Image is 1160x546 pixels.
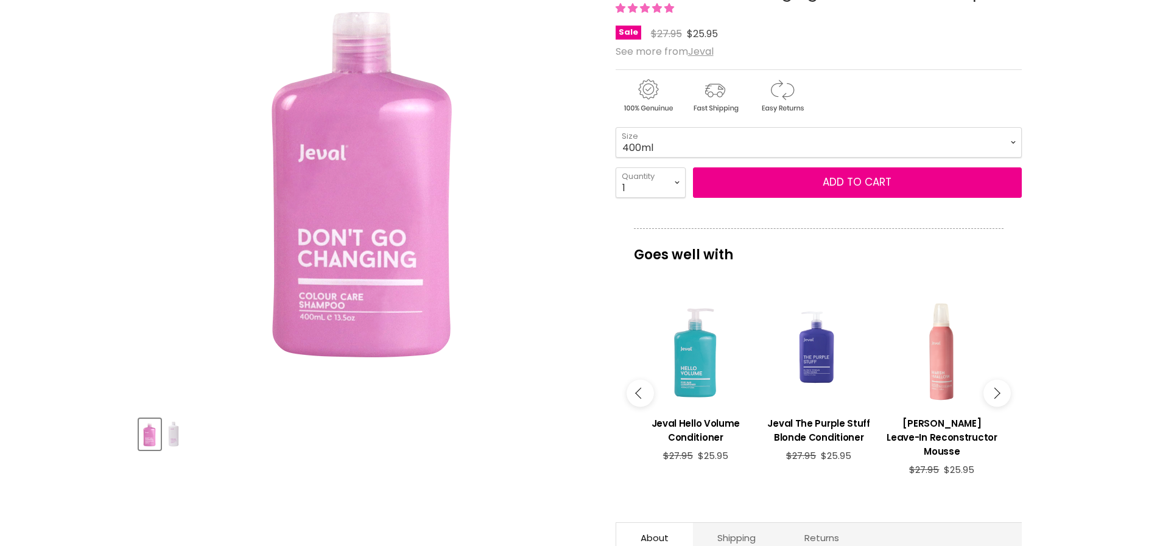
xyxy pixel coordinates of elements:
[887,296,997,407] a: View product:Jeval Marshmallow Leave-In Reconstructor Mousse
[687,27,718,41] span: $25.95
[750,77,814,114] img: returns.gif
[164,419,183,450] button: Jeval Don't Go Changing Colour Care Shampoo
[640,416,751,444] h3: Jeval Hello Volume Conditioner
[616,44,714,58] span: See more from
[821,449,851,462] span: $25.95
[137,415,596,450] div: Product thumbnails
[139,419,161,450] button: Jeval Don't Go Changing Colour Care Shampoo
[698,449,728,462] span: $25.95
[140,420,160,449] img: Jeval Don't Go Changing Colour Care Shampoo
[763,407,874,450] a: View product:Jeval The Purple Stuff Blonde Conditioner
[616,1,677,15] span: 5.00 stars
[663,449,693,462] span: $27.95
[616,26,641,40] span: Sale
[616,77,680,114] img: genuine.gif
[786,449,816,462] span: $27.95
[651,27,682,41] span: $27.95
[823,175,891,189] span: Add to cart
[688,44,714,58] a: Jeval
[640,407,751,450] a: View product:Jeval Hello Volume Conditioner
[887,407,997,464] a: View product:Jeval Marshmallow Leave-In Reconstructor Mousse
[683,77,747,114] img: shipping.gif
[616,167,686,198] select: Quantity
[763,416,874,444] h3: Jeval The Purple Stuff Blonde Conditioner
[909,463,939,476] span: $27.95
[887,416,997,458] h3: [PERSON_NAME] Leave-In Reconstructor Mousse
[166,420,181,449] img: Jeval Don't Go Changing Colour Care Shampoo
[634,228,1004,268] p: Goes well with
[693,167,1022,198] button: Add to cart
[944,463,974,476] span: $25.95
